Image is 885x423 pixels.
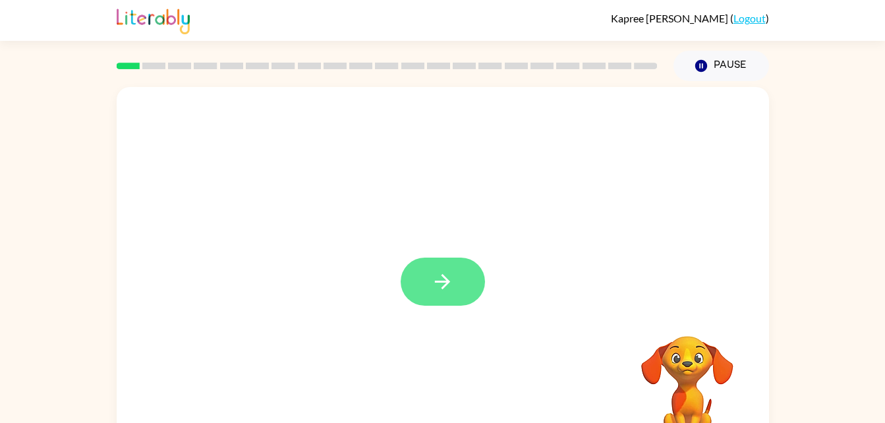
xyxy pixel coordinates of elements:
[611,12,769,24] div: ( )
[117,5,190,34] img: Literably
[673,51,769,81] button: Pause
[611,12,730,24] span: Kapree [PERSON_NAME]
[733,12,766,24] a: Logout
